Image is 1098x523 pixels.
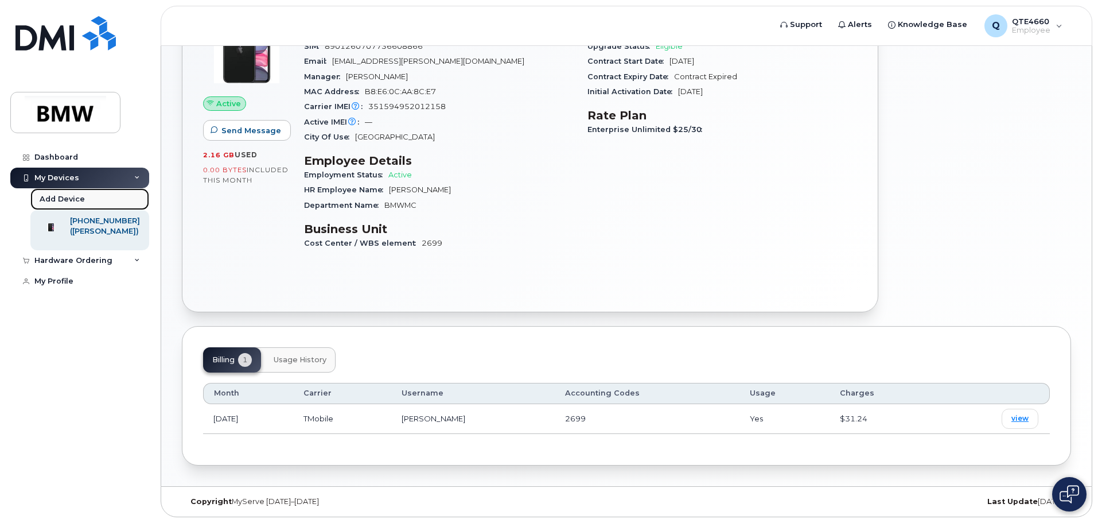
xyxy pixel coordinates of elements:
[235,150,258,159] span: used
[987,497,1038,506] strong: Last Update
[587,109,857,122] h3: Rate Plan
[355,133,435,141] span: [GEOGRAPHIC_DATA]
[304,57,332,65] span: Email
[848,19,872,30] span: Alerts
[203,165,289,184] span: included this month
[346,72,408,81] span: [PERSON_NAME]
[203,383,293,404] th: Month
[212,16,281,85] img: iPhone_11.jpg
[365,87,436,96] span: B8:E6:0C:AA:8C:E7
[388,171,412,179] span: Active
[790,19,822,30] span: Support
[391,404,555,434] td: [PERSON_NAME]
[203,151,235,159] span: 2.16 GB
[274,355,326,365] span: Usage History
[587,57,669,65] span: Contract Start Date
[391,383,555,404] th: Username
[365,118,372,126] span: —
[304,133,355,141] span: City Of Use
[190,497,232,506] strong: Copyright
[325,42,423,51] span: 8901260707736608866
[389,185,451,194] span: [PERSON_NAME]
[739,404,830,434] td: Yes
[669,57,694,65] span: [DATE]
[221,125,281,136] span: Send Message
[304,154,574,168] h3: Employee Details
[304,185,389,194] span: HR Employee Name
[304,42,325,51] span: SIM
[674,72,737,81] span: Contract Expired
[678,87,703,96] span: [DATE]
[203,120,291,141] button: Send Message
[304,201,384,210] span: Department Name
[304,118,365,126] span: Active IMEI
[293,404,391,434] td: TMobile
[304,239,422,247] span: Cost Center / WBS element
[880,13,975,36] a: Knowledge Base
[304,102,368,111] span: Carrier IMEI
[1012,17,1050,26] span: QTE4660
[555,383,739,404] th: Accounting Codes
[739,383,830,404] th: Usage
[1012,26,1050,35] span: Employee
[992,19,1000,33] span: Q
[304,87,365,96] span: MAC Address
[293,383,391,404] th: Carrier
[772,13,830,36] a: Support
[840,413,926,424] div: $31.24
[1060,485,1079,503] img: Open chat
[976,14,1070,37] div: QTE4660
[422,239,442,247] span: 2699
[332,57,524,65] span: [EMAIL_ADDRESS][PERSON_NAME][DOMAIN_NAME]
[565,414,586,423] span: 2699
[830,13,880,36] a: Alerts
[587,72,674,81] span: Contract Expiry Date
[304,72,346,81] span: Manager
[384,201,416,210] span: BMWMC
[1002,409,1038,429] a: view
[774,497,1071,506] div: [DATE]
[368,102,446,111] span: 351594952012158
[182,497,478,506] div: MyServe [DATE]–[DATE]
[1011,413,1029,424] span: view
[656,42,683,51] span: Eligible
[203,404,293,434] td: [DATE]
[304,171,388,179] span: Employment Status
[898,19,967,30] span: Knowledge Base
[304,222,574,236] h3: Business Unit
[587,87,678,96] span: Initial Activation Date
[587,42,656,51] span: Upgrade Status
[587,125,708,134] span: Enterprise Unlimited $25/30
[203,166,247,174] span: 0.00 Bytes
[216,98,241,109] span: Active
[830,383,936,404] th: Charges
